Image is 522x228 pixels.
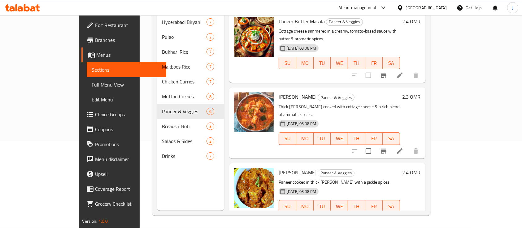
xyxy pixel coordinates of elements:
div: Hyderabadi Biryani7 [157,15,224,29]
a: Edit menu item [396,72,403,79]
span: [PERSON_NAME] [279,92,316,101]
a: Choice Groups [81,107,166,122]
span: WE [333,202,346,211]
button: SA [383,57,400,69]
div: Makboos Rice [162,63,207,70]
span: Paneer & Veggies [162,108,207,115]
nav: Menu sections [157,12,224,166]
span: Salads & Sides [162,137,207,145]
h6: 2.4 OMR [402,17,421,26]
button: SU [279,132,296,145]
img: Paneer Achari [234,168,274,208]
button: delete [408,144,423,159]
span: Paneer Butter Masala [279,17,325,26]
a: Sections [87,62,166,77]
button: TH [348,57,365,69]
span: TH [350,59,363,68]
button: SU [279,57,296,69]
div: Bukhari Rice7 [157,44,224,59]
span: 7 [207,49,214,55]
span: [DATE] 03:08 PM [284,45,319,51]
span: SU [281,134,294,143]
div: Makboos Rice7 [157,59,224,74]
button: delete [408,68,423,83]
span: 8 [207,94,214,100]
span: Bukhari Rice [162,48,207,56]
div: items [207,78,214,85]
span: Branches [95,36,161,44]
span: TH [350,134,363,143]
span: Sections [92,66,161,74]
p: Paneer cooked in thick [PERSON_NAME] with a pickle spices. [279,178,400,186]
span: 3 [207,138,214,144]
div: Breads / Roti3 [157,119,224,134]
button: FR [365,132,383,145]
img: Paneer Kadai [234,92,274,132]
span: MO [299,134,311,143]
span: 1.0.0 [98,217,108,225]
span: Pulao [162,33,207,41]
span: 6 [207,109,214,114]
button: Branch-specific-item [376,68,391,83]
span: Full Menu View [92,81,161,88]
span: Drinks [162,152,207,160]
a: Upsell [81,167,166,181]
div: Paneer & Veggies [326,18,363,26]
div: Hyderabadi Biryani [162,18,207,26]
div: items [207,108,214,115]
div: Paneer & Veggies [318,169,355,177]
button: SU [279,200,296,212]
div: Paneer & Veggies6 [157,104,224,119]
span: Coupons [95,126,161,133]
div: Paneer & Veggies [318,94,355,101]
span: FR [368,202,380,211]
span: [DATE] 03:08 PM [284,189,319,194]
button: WE [331,132,348,145]
button: MO [296,57,314,69]
a: Full Menu View [87,77,166,92]
span: Menu disclaimer [95,155,161,163]
span: WE [333,59,346,68]
span: [PERSON_NAME] [279,168,316,177]
div: Breads / Roti [162,123,207,130]
span: Paneer & Veggies [326,18,363,25]
button: TH [348,132,365,145]
span: 7 [207,64,214,70]
span: Version: [82,217,97,225]
span: Select to update [362,145,375,158]
span: 7 [207,79,214,85]
a: Menus [81,47,166,62]
a: Coupons [81,122,166,137]
button: MO [296,200,314,212]
div: Drinks7 [157,149,224,163]
button: SA [383,132,400,145]
button: WE [331,57,348,69]
span: TU [316,202,328,211]
span: Edit Restaurant [95,21,161,29]
div: items [207,63,214,70]
button: WE [331,200,348,212]
div: Chicken Curries7 [157,74,224,89]
a: Grocery Checklist [81,196,166,211]
span: SA [385,202,398,211]
a: Menu disclaimer [81,152,166,167]
button: TU [314,132,331,145]
span: 3 [207,123,214,129]
span: 7 [207,153,214,159]
span: [DATE] 03:08 PM [284,121,319,127]
span: WE [333,134,346,143]
div: [GEOGRAPHIC_DATA] [406,4,447,11]
a: Edit Restaurant [81,18,166,33]
span: MO [299,59,311,68]
div: Chicken Curries [162,78,207,85]
span: Edit Menu [92,96,161,103]
a: Coverage Report [81,181,166,196]
div: items [207,93,214,100]
div: items [207,123,214,130]
span: TH [350,202,363,211]
h6: 2.3 OMR [402,92,421,101]
a: Promotions [81,137,166,152]
span: Grocery Checklist [95,200,161,208]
